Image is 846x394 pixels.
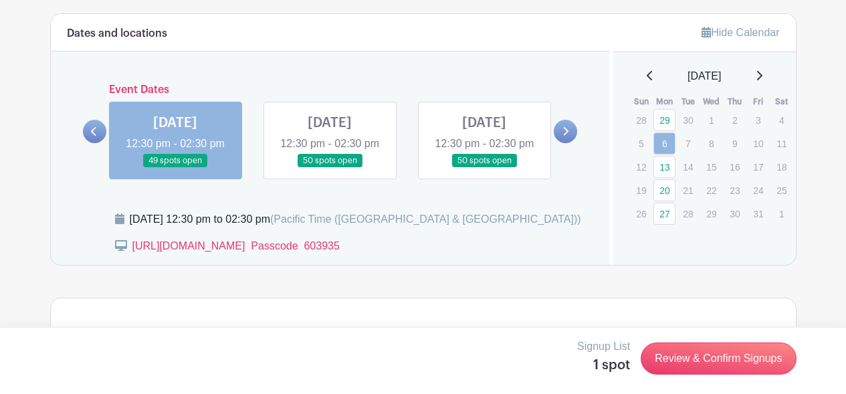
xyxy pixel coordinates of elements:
[724,203,746,224] p: 30
[577,338,630,355] p: Signup List
[724,133,746,154] p: 9
[630,133,652,154] p: 5
[700,157,722,177] p: 15
[653,132,675,155] a: 6
[770,95,793,108] th: Sat
[747,203,769,224] p: 31
[653,179,675,201] a: 20
[700,180,722,201] p: 22
[653,203,675,225] a: 27
[702,27,779,38] a: Hide Calendar
[577,357,630,373] h5: 1 spot
[770,133,792,154] p: 11
[770,203,792,224] p: 1
[130,211,581,227] div: [DATE] 12:30 pm to 02:30 pm
[676,95,700,108] th: Tue
[724,180,746,201] p: 23
[677,110,699,130] p: 30
[770,157,792,177] p: 18
[630,110,652,130] p: 28
[677,133,699,154] p: 7
[770,110,792,130] p: 4
[106,84,554,96] h6: Event Dates
[677,157,699,177] p: 14
[641,342,796,375] a: Review & Confirm Signups
[770,180,792,201] p: 25
[270,213,581,225] span: (Pacific Time ([GEOGRAPHIC_DATA] & [GEOGRAPHIC_DATA]))
[746,95,770,108] th: Fri
[700,133,722,154] p: 8
[688,68,721,84] span: [DATE]
[677,180,699,201] p: 21
[747,157,769,177] p: 17
[700,203,722,224] p: 29
[629,95,653,108] th: Sun
[630,157,652,177] p: 12
[653,156,675,178] a: 13
[630,180,652,201] p: 19
[677,203,699,224] p: 28
[724,110,746,130] p: 2
[700,110,722,130] p: 1
[700,95,723,108] th: Wed
[724,157,746,177] p: 16
[747,110,769,130] p: 3
[747,133,769,154] p: 10
[132,240,340,252] a: [URL][DOMAIN_NAME] Passcode 603935
[747,180,769,201] p: 24
[630,203,652,224] p: 26
[653,95,676,108] th: Mon
[723,95,746,108] th: Thu
[653,109,675,131] a: 29
[67,27,167,40] h6: Dates and locations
